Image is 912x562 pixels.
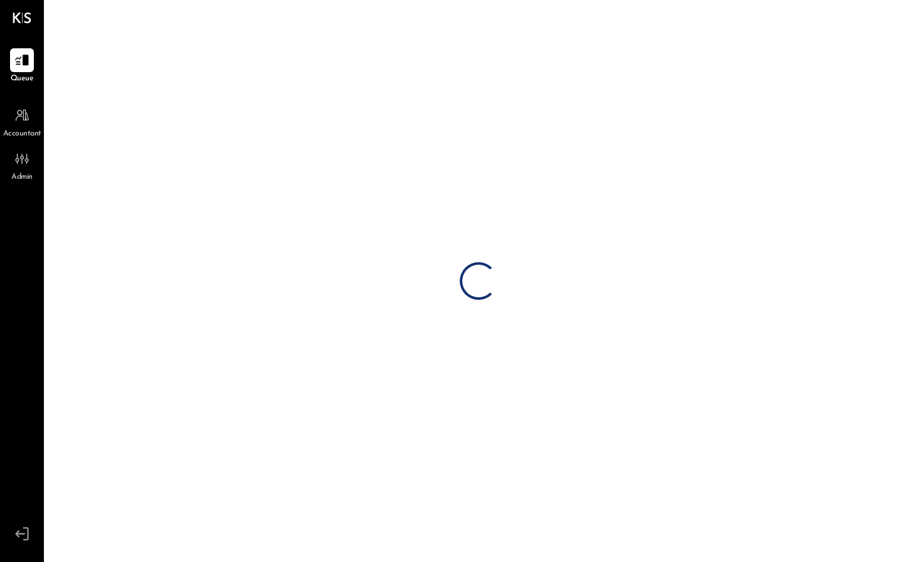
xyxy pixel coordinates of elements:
a: Queue [1,48,43,85]
span: Queue [11,73,34,85]
span: Accountant [3,129,41,140]
span: Admin [11,172,33,183]
a: Admin [1,147,43,183]
a: Accountant [1,103,43,140]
